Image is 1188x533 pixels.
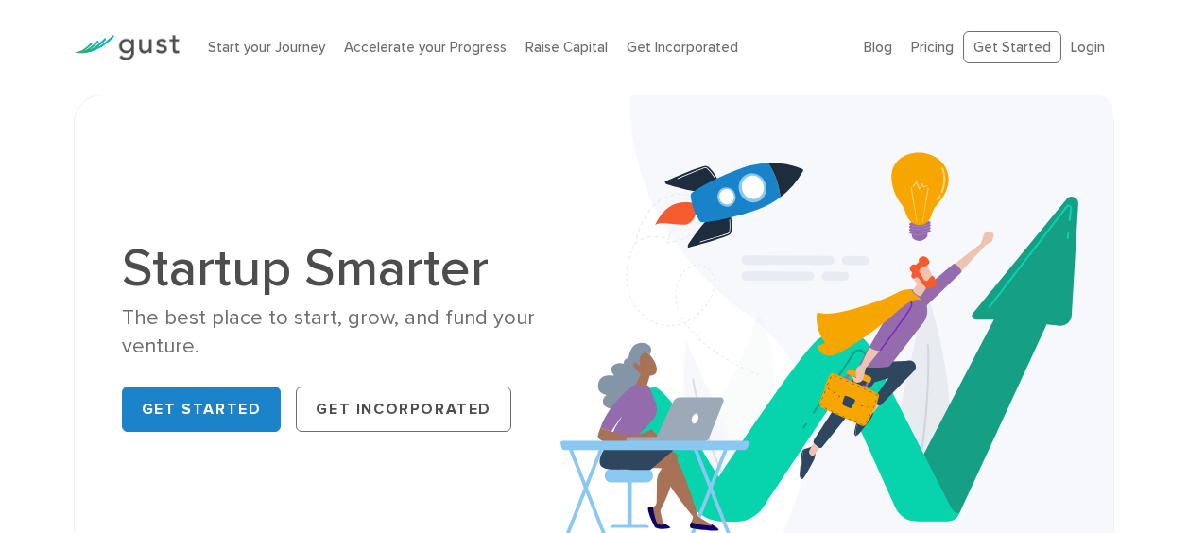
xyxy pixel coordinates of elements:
[122,242,580,295] h1: Startup Smarter
[911,39,954,56] a: Pricing
[296,387,511,432] a: Get Incorporated
[963,31,1061,64] a: Get Started
[122,304,580,360] div: The best place to start, grow, and fund your venture.
[1071,39,1105,56] a: Login
[208,39,325,56] a: Start your Journey
[122,387,282,432] a: Get Started
[864,39,892,56] a: Blog
[344,39,507,56] a: Accelerate your Progress
[525,39,608,56] a: Raise Capital
[74,35,180,60] img: Gust Logo
[627,39,738,56] a: Get Incorporated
